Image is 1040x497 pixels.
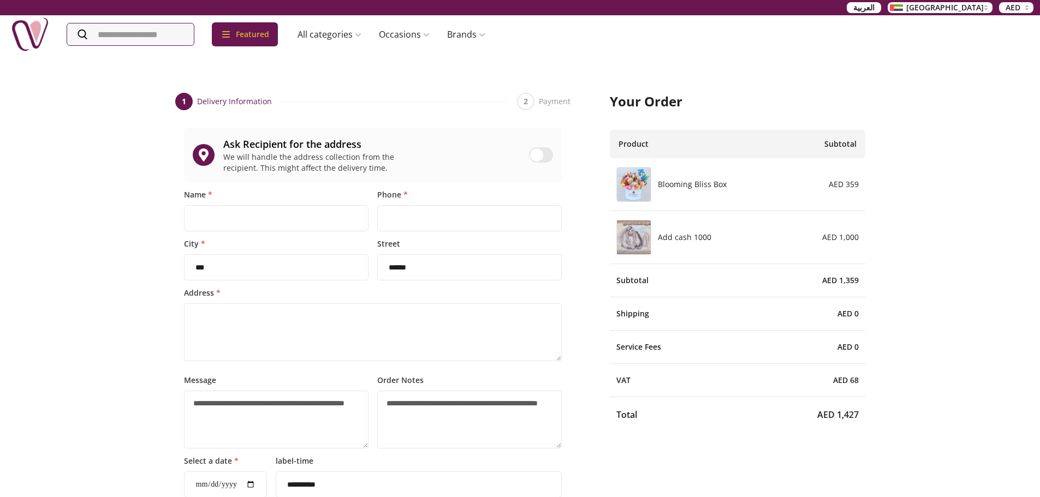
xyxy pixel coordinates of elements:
label: Message [184,376,369,384]
span: Payment [539,96,570,107]
img: Arabic_dztd3n.png [890,4,903,11]
div: Shipping [610,297,865,331]
label: Select a date [184,457,267,465]
span: AED 1,359 [822,275,859,286]
div: We will handle the address collection from the recipient. This might affect the delivery time. [223,152,402,173]
input: Search [67,23,194,45]
div: VAT [610,364,865,397]
span: AED 0 [837,342,859,352]
div: Service Fees [610,331,865,364]
span: العربية [853,2,875,13]
div: 2 [517,93,534,110]
a: Brands [438,23,494,45]
h6: Blooming Bliss Box [651,179,727,190]
button: 2Payment [517,93,570,110]
label: Street [377,240,562,248]
label: Name [184,191,369,199]
span: AED 0 [837,308,859,319]
div: Ask Recipient for the address [223,136,521,152]
div: Total [610,397,865,421]
div: AED 359 [824,179,859,190]
a: All categories [289,23,370,45]
h2: Your Order [610,93,865,110]
div: Featured [212,22,278,46]
button: [GEOGRAPHIC_DATA] [888,2,993,13]
button: 1Delivery Information [175,93,272,110]
span: Delivery Information [197,96,272,107]
h6: Add cash 1000 [651,232,711,243]
span: AED 68 [833,375,859,386]
label: Address [184,289,562,297]
span: [GEOGRAPHIC_DATA] [906,2,984,13]
span: AED 1,427 [817,408,859,421]
span: Product [619,139,649,149]
div: AED 1,000 [818,232,859,243]
button: AED [999,2,1033,13]
label: Order Notes [377,376,562,384]
img: Nigwa-uae-gifts [11,15,49,53]
label: City [184,240,369,248]
label: label-time [276,457,562,465]
img: 1740987560432.jpg [617,220,651,254]
div: 1 [175,93,193,110]
label: Phone [377,191,562,199]
span: AED [1006,2,1020,13]
div: Subtotal [610,264,865,297]
img: 1744798000721.jpg [617,167,651,201]
a: Occasions [370,23,438,45]
span: Subtotal [824,139,857,149]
